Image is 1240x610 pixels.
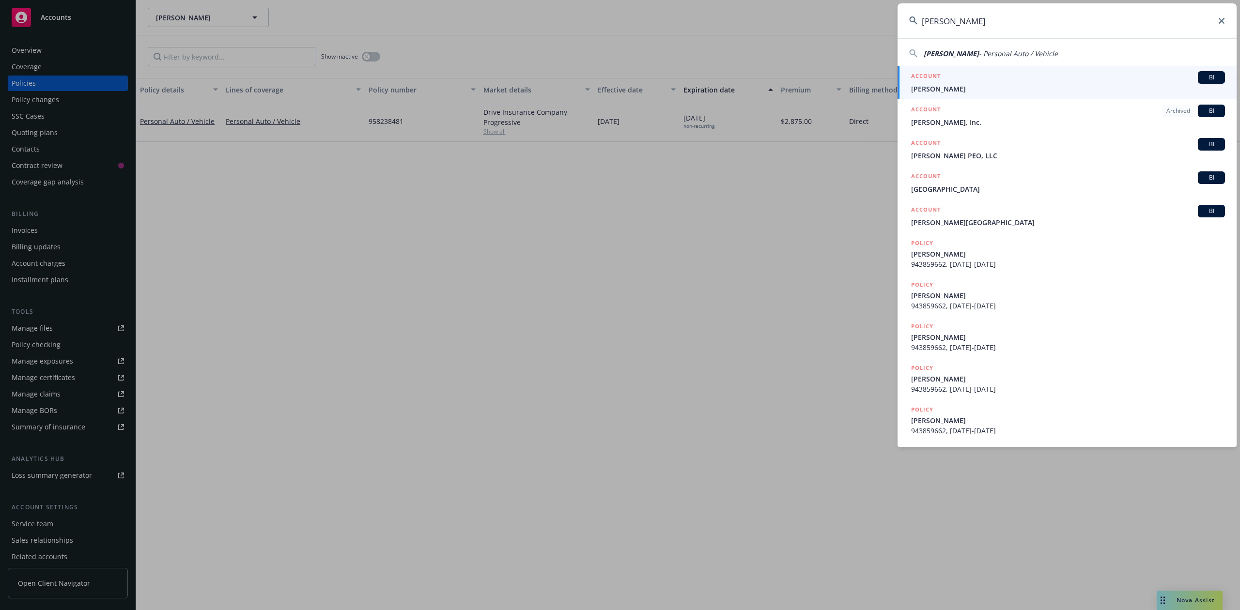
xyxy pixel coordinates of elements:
h5: POLICY [911,363,933,373]
h5: POLICY [911,238,933,248]
h5: ACCOUNT [911,205,941,216]
span: [PERSON_NAME] [924,49,979,58]
span: [PERSON_NAME][GEOGRAPHIC_DATA] [911,217,1225,228]
span: 943859662, [DATE]-[DATE] [911,384,1225,394]
h5: POLICY [911,280,933,290]
a: POLICY[PERSON_NAME]943859662, [DATE]-[DATE] [898,316,1237,358]
h5: ACCOUNT [911,171,941,183]
h5: ACCOUNT [911,138,941,150]
a: ACCOUNTBI[PERSON_NAME] PEO, LLC [898,133,1237,166]
span: [PERSON_NAME] [911,374,1225,384]
a: POLICY[PERSON_NAME]943859662, [DATE]-[DATE] [898,358,1237,399]
input: Search... [898,3,1237,38]
span: - Personal Auto / Vehicle [979,49,1058,58]
span: BI [1202,140,1221,149]
h5: ACCOUNT [911,105,941,116]
h5: POLICY [911,405,933,414]
a: POLICY[PERSON_NAME]943859662, [DATE]-[DATE] [898,399,1237,441]
h5: POLICY [911,321,933,331]
a: ACCOUNTBI[GEOGRAPHIC_DATA] [898,166,1237,199]
span: [PERSON_NAME] [911,332,1225,342]
span: 943859662, [DATE]-[DATE] [911,259,1225,269]
span: 943859662, [DATE]-[DATE] [911,426,1225,436]
a: ACCOUNTArchivedBI[PERSON_NAME], Inc. [898,99,1237,133]
span: BI [1202,207,1221,215]
a: POLICY[PERSON_NAME]943859662, [DATE]-[DATE] [898,274,1237,316]
span: [PERSON_NAME], Inc. [911,117,1225,127]
span: BI [1202,173,1221,182]
span: BI [1202,107,1221,115]
span: [GEOGRAPHIC_DATA] [911,184,1225,194]
span: [PERSON_NAME] [911,415,1225,426]
a: ACCOUNTBI[PERSON_NAME][GEOGRAPHIC_DATA] [898,199,1237,233]
span: Archived [1166,107,1190,115]
span: [PERSON_NAME] [911,84,1225,94]
span: 943859662, [DATE]-[DATE] [911,301,1225,311]
span: 943859662, [DATE]-[DATE] [911,342,1225,352]
a: POLICY[PERSON_NAME]943859662, [DATE]-[DATE] [898,233,1237,274]
a: ACCOUNTBI[PERSON_NAME] [898,66,1237,99]
span: [PERSON_NAME] [911,290,1225,301]
span: [PERSON_NAME] [911,249,1225,259]
h5: ACCOUNT [911,71,941,83]
span: [PERSON_NAME] PEO, LLC [911,151,1225,161]
span: BI [1202,73,1221,82]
